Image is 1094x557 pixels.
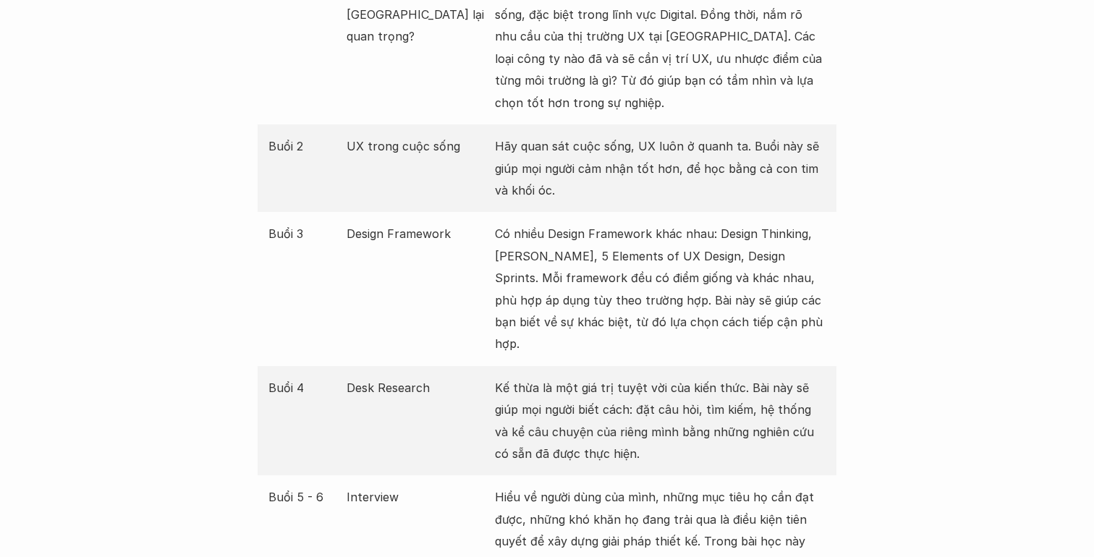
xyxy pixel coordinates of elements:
[268,377,339,399] p: Buổi 4
[268,486,339,508] p: Buổi 5 - 6
[347,223,488,245] p: Design Framework
[347,135,488,157] p: UX trong cuộc sống
[495,135,826,201] p: Hãy quan sát cuộc sống, UX luôn ở quanh ta. Buổi này sẽ giúp mọi người cảm nhận tốt hơn, để học b...
[268,223,339,245] p: Buổi 3
[347,486,488,508] p: Interview
[347,377,488,399] p: Desk Research
[495,223,826,354] p: Có nhiều Design Framework khác nhau: Design Thinking, [PERSON_NAME], 5 Elements of UX Design, Des...
[495,377,826,465] p: Kế thừa là một giá trị tuyệt vời của kiến thức. Bài này sẽ giúp mọi người biết cách: đặt câu hỏi,...
[268,135,339,157] p: Buổi 2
